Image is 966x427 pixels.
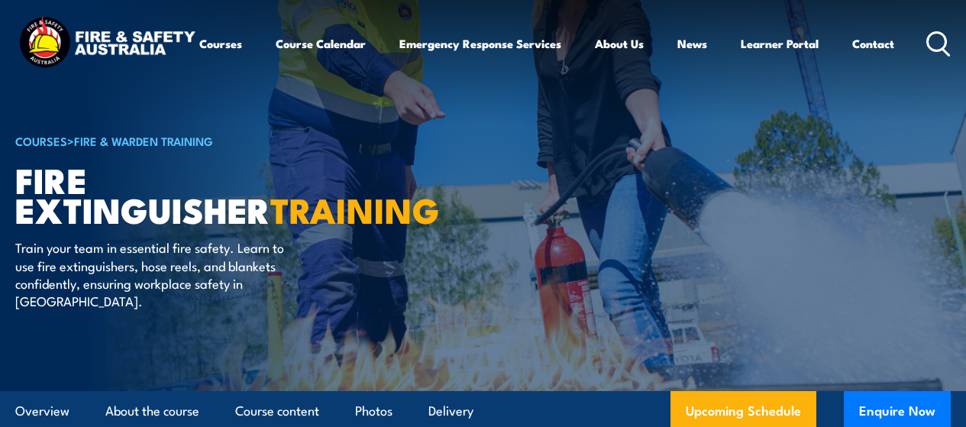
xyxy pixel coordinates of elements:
a: Courses [199,25,242,62]
h1: Fire Extinguisher [15,164,393,224]
h6: > [15,131,393,150]
a: About Us [595,25,644,62]
a: Course Calendar [276,25,366,62]
p: Train your team in essential fire safety. Learn to use fire extinguishers, hose reels, and blanke... [15,238,294,310]
strong: TRAINING [270,183,440,235]
a: Fire & Warden Training [74,132,213,149]
a: News [677,25,707,62]
a: COURSES [15,132,67,149]
a: Emergency Response Services [399,25,561,62]
a: Contact [852,25,894,62]
a: Learner Portal [741,25,819,62]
